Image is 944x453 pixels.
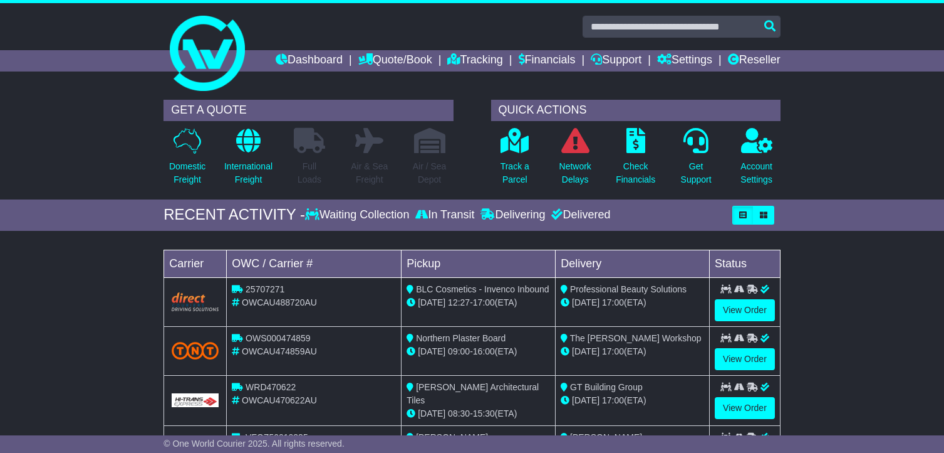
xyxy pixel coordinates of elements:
img: TNT_Domestic.png [172,342,219,359]
td: Status [710,250,781,277]
a: AccountSettings [740,127,773,193]
div: In Transit [412,208,477,222]
a: View Order [715,397,775,419]
span: 09:00 [448,346,470,356]
td: Delivery [556,250,710,277]
a: GetSupport [680,127,712,193]
span: [DATE] [418,297,445,307]
p: Track a Parcel [501,160,529,186]
span: OWS000474859 [246,333,311,343]
p: International Freight [224,160,272,186]
span: The [PERSON_NAME] Workshop [570,333,702,343]
span: 17:00 [473,297,495,307]
div: Waiting Collection [305,208,412,222]
a: View Order [715,299,775,321]
p: Air & Sea Freight [351,160,388,186]
a: InternationalFreight [224,127,273,193]
span: [PERSON_NAME] [416,432,488,442]
td: Carrier [164,250,227,277]
a: Tracking [447,50,502,72]
p: Full Loads [294,160,325,186]
div: - (ETA) [407,407,550,420]
div: (ETA) [561,296,704,309]
a: View Order [715,348,775,370]
span: [DATE] [572,346,599,356]
span: 08:30 [448,408,470,418]
span: 17:00 [602,395,624,405]
div: GET A QUOTE [163,100,453,121]
span: VFQZ50010335 [246,432,308,442]
span: [DATE] [418,346,445,356]
p: Network Delays [559,160,591,186]
span: BLC Cosmetics - Invenco Inbound [416,284,549,294]
p: Air / Sea Depot [413,160,447,186]
td: OWC / Carrier # [227,250,402,277]
p: Check Financials [616,160,655,186]
span: OWCAU470622AU [242,395,317,405]
a: CheckFinancials [615,127,656,193]
span: 17:00 [602,297,624,307]
div: - (ETA) [407,296,550,309]
span: [DATE] [418,408,445,418]
div: (ETA) [561,345,704,358]
span: 25707271 [246,284,284,294]
span: [DATE] [572,395,599,405]
a: Support [591,50,641,72]
td: Pickup [402,250,556,277]
a: Track aParcel [500,127,530,193]
div: RECENT ACTIVITY - [163,206,305,224]
a: DomesticFreight [169,127,206,193]
span: [PERSON_NAME] [570,432,642,442]
div: Delivered [548,208,610,222]
span: GT Building Group [570,382,643,392]
p: Domestic Freight [169,160,205,186]
span: Northern Plaster Board [416,333,506,343]
div: QUICK ACTIONS [491,100,781,121]
a: NetworkDelays [559,127,592,193]
span: 12:27 [448,297,470,307]
a: Reseller [728,50,781,72]
span: 16:00 [473,346,495,356]
p: Get Support [681,160,712,186]
img: Direct.png [172,292,219,311]
span: OWCAU488720AU [242,297,317,307]
div: (ETA) [561,394,704,407]
a: Dashboard [276,50,343,72]
p: Account Settings [740,160,772,186]
span: Professional Beauty Solutions [570,284,687,294]
span: WRD470622 [246,382,296,392]
a: Quote/Book [358,50,432,72]
a: Financials [519,50,576,72]
span: 15:30 [473,408,495,418]
span: © One World Courier 2025. All rights reserved. [163,439,345,449]
div: - (ETA) [407,345,550,358]
img: GetCarrierServiceLogo [172,393,219,407]
span: OWCAU474859AU [242,346,317,356]
span: [DATE] [572,297,599,307]
a: Settings [657,50,712,72]
span: [PERSON_NAME] Architectural Tiles [407,382,539,405]
div: Delivering [477,208,548,222]
span: 17:00 [602,346,624,356]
